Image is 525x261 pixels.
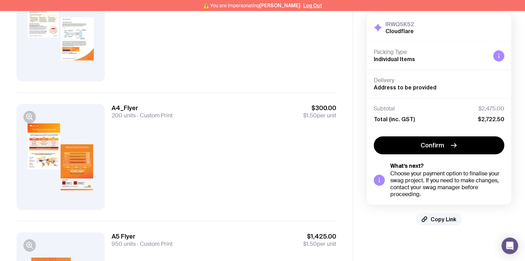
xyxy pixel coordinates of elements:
span: Custom Print [136,240,173,248]
h4: Packing Type [374,49,488,56]
span: $1,425.00 [303,232,336,241]
span: 200 units [112,112,136,119]
div: Choose your payment option to finalise your swag project. If you need to make changes, contact yo... [390,170,504,198]
h3: A5 Flyer [112,232,173,241]
span: [PERSON_NAME] [259,3,300,8]
span: $2,722.50 [478,116,504,123]
span: Confirm [421,141,444,149]
span: $2,475.00 [478,105,504,112]
span: $1.50 [303,112,317,119]
span: per unit [303,112,336,119]
span: $1.50 [303,240,317,248]
button: Copy Link [416,213,462,225]
button: Confirm [374,136,504,154]
span: Subtotal [374,105,395,112]
span: per unit [303,241,336,248]
div: Open Intercom Messenger [502,238,518,254]
span: ⚠️ You are impersonating [203,3,300,8]
span: Copy Link [431,216,456,223]
h3: IRWQ5K52 [385,21,414,28]
h5: What’s next? [390,163,504,170]
span: $300.00 [303,104,336,112]
h2: Cloudflare [385,28,414,35]
h4: Delivery [374,77,504,84]
span: Custom Print [136,112,173,119]
span: Address to be provided [374,84,436,90]
span: Individual Items [374,56,415,62]
span: 950 units [112,240,136,248]
h3: A4_Flyer [112,104,173,112]
span: Total (inc. GST) [374,116,415,123]
button: Log Out [303,3,322,8]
